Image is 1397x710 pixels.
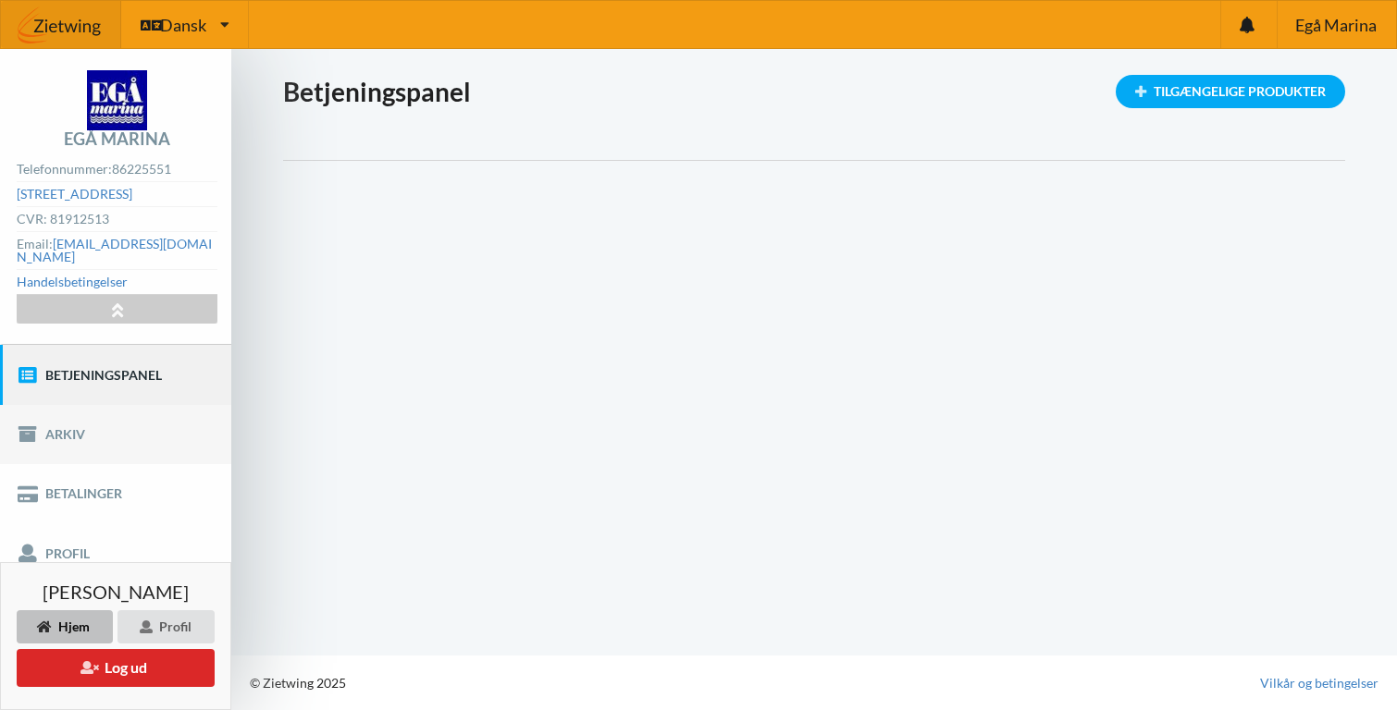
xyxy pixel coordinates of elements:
a: [EMAIL_ADDRESS][DOMAIN_NAME] [17,236,212,264]
a: Vilkår og betingelser [1260,674,1378,692]
div: Egå Marina [64,130,170,147]
div: Profil [117,610,215,643]
button: Log ud [17,649,215,687]
span: Dansk [160,17,206,33]
img: logo [87,70,147,130]
div: Email: [17,232,216,270]
a: [STREET_ADDRESS] [17,186,132,202]
div: Tilgængelige Produkter [1116,75,1345,108]
span: [PERSON_NAME] [43,582,189,601]
span: Egå Marina [1295,17,1377,33]
div: CVR: 81912513 [17,207,216,232]
h1: Betjeningspanel [283,75,1345,108]
strong: 86225551 [112,161,171,177]
a: Handelsbetingelser [17,274,128,289]
div: Telefonnummer: [17,157,216,182]
div: Hjem [17,610,113,643]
